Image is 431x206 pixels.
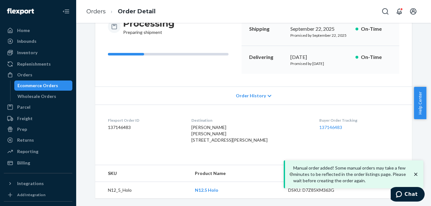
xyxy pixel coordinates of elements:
a: Orders [86,8,106,15]
th: Product Name [190,165,283,182]
div: Preparing shipment [123,18,175,35]
ol: breadcrumbs [81,2,161,21]
a: Billing [4,158,72,168]
a: Returns [4,135,72,145]
div: Integrations [17,180,44,187]
p: Manual order added! Some manual orders may take a few minutes to be reflected in the order listin... [293,165,406,184]
img: Flexport logo [7,8,34,15]
button: Close Navigation [60,5,72,18]
a: Replenishments [4,59,72,69]
a: Parcel [4,102,72,112]
a: Inbounds [4,36,72,46]
td: 1 [353,182,412,199]
a: Order Detail [118,8,156,15]
div: Ecommerce Orders [17,82,58,89]
h3: Processing [123,18,175,29]
button: Open Search Box [379,5,392,18]
div: Add Integration [17,192,45,197]
dt: Buyer Order Tracking [319,118,399,123]
button: Open notifications [393,5,406,18]
a: Ecommerce Orders [14,80,73,91]
dt: Destination [191,118,309,123]
a: Freight [4,113,72,124]
button: Open account menu [407,5,420,18]
button: Help Center [414,87,426,119]
div: Freight [17,115,33,122]
p: On-Time [361,25,392,33]
th: SKU [95,165,190,182]
a: Reporting [4,146,72,157]
iframe: Opens a widget where you can chat to one of our agents [391,187,425,203]
div: Home [17,27,30,34]
div: DSKU: D7Z85KM363G [288,187,348,193]
div: Replenishments [17,61,51,67]
div: Parcel [17,104,30,110]
div: Orders [17,72,32,78]
svg: close toast [413,171,419,177]
a: Wholesale Orders [14,91,73,101]
a: Inventory [4,48,72,58]
th: Details [283,165,353,182]
p: Promised by September 22, 2025 [290,33,350,38]
div: Prep [17,126,27,132]
p: Delivering [249,54,285,61]
button: Integrations [4,178,72,189]
div: [DATE] [290,54,350,61]
a: 137146483 [319,125,342,130]
div: Wholesale Orders [17,93,56,100]
a: N12.5 Holo [195,187,218,193]
div: Returns [17,137,34,143]
p: Promised by [DATE] [290,61,350,66]
div: Inventory [17,49,37,56]
span: Order History [236,93,266,99]
a: Orders [4,70,72,80]
a: Home [4,25,72,35]
p: Shipping [249,25,285,33]
div: Inbounds [17,38,36,44]
span: [PERSON_NAME] [PERSON_NAME] [STREET_ADDRESS][PERSON_NAME] [191,125,268,143]
div: September 22, 2025 [290,25,350,33]
div: Billing [17,160,30,166]
div: Reporting [17,148,38,155]
p: On-Time [361,54,392,61]
dd: 137146483 [108,124,181,131]
a: Prep [4,124,72,134]
a: Add Integration [4,191,72,199]
dt: Flexport Order ID [108,118,181,123]
td: N12_5_Holo [95,182,190,199]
